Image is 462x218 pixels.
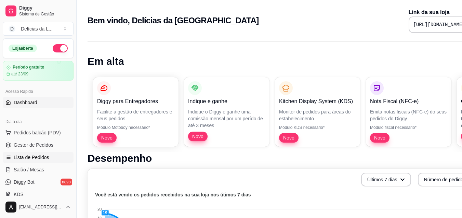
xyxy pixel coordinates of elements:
button: Nota Fiscal (NFC-e)Emita notas fiscais (NFC-e) do seus pedidos do DiggyMódulo fiscal necessário*Novo [366,77,451,147]
button: Pedidos balcão (PDV) [3,127,74,138]
span: Diggy Bot [14,179,35,185]
button: Últimos 7 dias [361,173,411,186]
span: D [9,25,15,32]
span: Salão / Mesas [14,166,44,173]
span: [EMAIL_ADDRESS][DOMAIN_NAME] [19,204,63,210]
button: Alterar Status [53,44,68,52]
p: Módulo fiscal necessário* [370,125,447,130]
a: Diggy Botnovo [3,177,74,187]
a: Gestor de Pedidos [3,140,74,150]
p: Módulo KDS necessário* [279,125,356,130]
p: Kitchen Display System (KDS) [279,97,356,106]
span: KDS [14,191,24,198]
div: Dia a dia [3,116,74,127]
article: Período gratuito [13,65,44,70]
a: Salão / Mesas [3,164,74,175]
span: Pedidos balcão (PDV) [14,129,61,136]
a: Dashboard [3,97,74,108]
span: Novo [280,134,297,141]
p: Indique o Diggy e ganhe uma comissão mensal por um perído de até 3 meses [188,108,265,129]
text: Você está vendo os pedidos recebidos na sua loja nos útimos 7 dias [95,192,251,197]
button: [EMAIL_ADDRESS][DOMAIN_NAME] [3,199,74,215]
h2: Bem vindo, Delícias da [GEOGRAPHIC_DATA] [88,15,259,26]
div: Acesso Rápido [3,86,74,97]
tspan: 20 [97,207,102,211]
div: Delícias da L ... [21,25,53,32]
p: Indique e ganhe [188,97,265,106]
button: Kitchen Display System (KDS)Monitor de pedidos para áreas do estabelecimentoMódulo KDS necessário... [275,77,360,147]
button: Diggy para EntregadoresFacilite a gestão de entregadores e seus pedidos.Módulo Motoboy necessário... [93,77,179,147]
article: até 23/09 [11,71,28,77]
button: Indique e ganheIndique o Diggy e ganhe uma comissão mensal por um perído de até 3 mesesNovo [184,77,269,147]
p: Módulo Motoboy necessário* [97,125,174,130]
a: KDS [3,189,74,200]
span: Lista de Pedidos [14,154,49,161]
p: Facilite a gestão de entregadores e seus pedidos. [97,108,174,122]
span: Dashboard [14,99,37,106]
p: Monitor de pedidos para áreas do estabelecimento [279,108,356,122]
button: Select a team [3,22,74,36]
span: Novo [98,134,115,141]
span: Gestor de Pedidos [14,142,53,148]
span: Novo [371,134,388,141]
p: Nota Fiscal (NFC-e) [370,97,447,106]
span: Sistema de Gestão [19,11,71,17]
a: Período gratuitoaté 23/09 [3,61,74,81]
span: Novo [189,133,206,140]
a: Lista de Pedidos [3,152,74,163]
div: Loja aberta [9,45,37,52]
p: Emita notas fiscais (NFC-e) do seus pedidos do Diggy [370,108,447,122]
a: DiggySistema de Gestão [3,3,74,19]
p: Diggy para Entregadores [97,97,174,106]
span: Diggy [19,5,71,11]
